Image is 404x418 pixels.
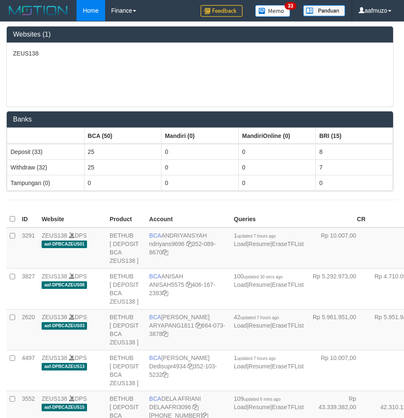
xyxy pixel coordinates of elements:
[234,314,304,329] span: | |
[106,268,146,309] td: BETHUB [ DEPOSIT BCA ZEUS138 ]
[161,144,239,160] td: 0
[272,363,304,370] a: EraseTFList
[42,314,67,320] a: ZEUS138
[38,228,106,269] td: DPS
[238,175,316,190] td: 0
[234,404,247,410] a: Load
[146,211,230,228] th: Account
[38,211,106,228] th: Website
[106,211,146,228] th: Product
[272,404,304,410] a: EraseTFList
[42,404,87,411] span: aaf-DPBCAZEUS15
[234,281,247,288] a: Load
[162,371,168,378] a: Copy 3521035232 to clipboard
[248,404,270,410] a: Resume
[307,228,369,269] td: Rp 10.007,00
[238,144,316,160] td: 0
[234,395,304,410] span: | |
[234,273,304,288] span: | |
[234,322,247,329] a: Load
[18,309,38,350] td: 2620
[248,363,270,370] a: Resume
[307,350,369,391] td: Rp 10.007,00
[42,363,87,370] span: aaf-DPBCAZEUS13
[186,241,192,247] a: Copy ndriyans9696 to clipboard
[201,5,243,17] img: Feedback.jpg
[6,4,70,17] img: MOTION_logo.png
[146,350,230,391] td: [PERSON_NAME] 352-103-5232
[38,309,106,350] td: DPS
[42,355,67,361] a: ZEUS138
[162,331,168,337] a: Copy 6640733878 to clipboard
[149,355,161,361] span: BCA
[162,249,168,256] a: Copy 3520898670 to clipboard
[13,31,387,38] h3: Websites (1)
[42,322,87,329] span: aaf-DPBCAZEUS03
[38,268,106,309] td: DPS
[13,49,387,58] p: ZEUS138
[38,350,106,391] td: DPS
[285,2,296,10] span: 33
[244,275,283,279] span: updated 30 secs ago
[149,404,191,410] a: DELAAFRI3096
[193,404,198,410] a: Copy DELAAFRI3096 to clipboard
[149,322,194,329] a: ARYAPANG1811
[7,128,84,144] th: Group: activate to sort column ascending
[234,273,283,280] span: 100
[248,281,270,288] a: Resume
[42,281,87,288] span: aaf-DPBCAZEUS08
[234,241,247,247] a: Load
[162,290,168,296] a: Copy 4061672383 to clipboard
[234,232,304,247] span: | |
[161,128,239,144] th: Group: activate to sort column ascending
[316,159,393,175] td: 7
[7,144,84,160] td: Deposit (33)
[303,5,345,16] img: panduan.png
[195,322,201,329] a: Copy ARYAPANG1811 to clipboard
[149,232,161,239] span: BCA
[187,363,193,370] a: Copy Dedisupr4934 to clipboard
[237,234,276,238] span: updated 7 hours ago
[234,232,276,239] span: 1
[7,175,84,190] td: Tampungan (0)
[146,228,230,269] td: ANDRIYANSYAH 352-089-8670
[234,314,279,320] span: 42
[42,232,67,239] a: ZEUS138
[161,159,239,175] td: 0
[42,241,87,248] span: aaf-DPBCAZEUS01
[149,314,161,320] span: BCA
[234,363,247,370] a: Load
[248,241,270,247] a: Resume
[84,128,161,144] th: Group: activate to sort column ascending
[161,175,239,190] td: 0
[272,322,304,329] a: EraseTFList
[7,159,84,175] td: Withdraw (32)
[316,144,393,160] td: 8
[18,211,38,228] th: ID
[272,241,304,247] a: EraseTFList
[255,5,290,17] img: Button%20Memo.svg
[146,309,230,350] td: [PERSON_NAME] 664-073-3878
[149,273,161,280] span: BCA
[149,395,161,402] span: BCA
[18,350,38,391] td: 4497
[234,355,304,370] span: | |
[307,268,369,309] td: Rp 5.292.973,00
[13,116,387,123] h3: Banks
[149,281,184,288] a: ANISAH5575
[237,356,276,361] span: updated 7 hours ago
[307,211,369,228] th: CR
[84,144,161,160] td: 25
[272,281,304,288] a: EraseTFList
[307,309,369,350] td: Rp 5.961.951,00
[42,395,67,402] a: ZEUS138
[18,268,38,309] td: 3827
[240,315,279,320] span: updated 7 hours ago
[238,128,316,144] th: Group: activate to sort column ascending
[149,241,185,247] a: ndriyans9696
[316,128,393,144] th: Group: activate to sort column ascending
[248,322,270,329] a: Resume
[106,309,146,350] td: BETHUB [ DEPOSIT BCA ZEUS138 ]
[244,397,281,402] span: updated 6 mins ago
[230,211,307,228] th: Queries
